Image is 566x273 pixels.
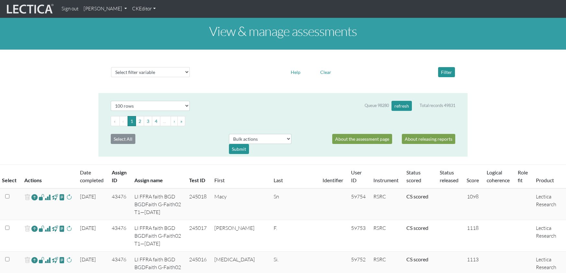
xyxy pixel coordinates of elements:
[406,225,428,231] a: Completed = assessment has been completed; CS scored = assessment has been CLAS scored; LS scored...
[39,256,45,264] span: view
[136,116,144,126] button: Go to page 2
[347,220,369,252] td: 59753
[351,169,362,183] a: User ID
[80,169,104,183] a: Date completed
[59,256,65,264] span: view
[406,256,428,262] a: Completed = assessment has been completed; CS scored = assessment has been CLAS scored; LS scored...
[24,255,30,265] span: delete
[332,134,392,144] a: About the assessment page
[108,165,130,189] th: Assign ID
[518,169,528,183] a: Role fit
[130,220,185,252] td: LI FFRA faith BGD BGDFaith G-Faith02 T1—[DATE]
[111,134,135,144] button: Select All
[214,177,225,183] a: First
[45,193,51,201] span: Analyst score
[59,3,81,15] a: Sign out
[31,193,38,202] a: Reopen
[128,116,136,126] button: Go to page 1
[274,177,283,183] a: Last
[52,256,58,264] span: view
[391,101,412,111] button: refresh
[438,67,455,77] button: Filter
[45,256,51,264] span: Analyst score
[81,3,130,15] a: [PERSON_NAME]
[31,224,38,233] a: Reopen
[52,225,58,232] span: view
[270,188,319,220] td: Sn
[31,255,38,265] a: Reopen
[152,116,160,126] button: Go to page 4
[402,134,455,144] a: About releasing reports
[347,188,369,220] td: 59754
[365,101,455,111] div: Queue 98280 Total records 49831
[66,193,72,201] span: rescore
[373,177,399,183] a: Instrument
[24,193,30,202] span: delete
[487,169,510,183] a: Logical coherence
[229,144,249,154] div: Submit
[144,116,152,126] button: Go to page 3
[288,68,303,75] a: Help
[52,193,58,201] span: view
[59,193,65,201] span: view
[369,220,402,252] td: RSRC
[66,225,72,232] span: rescore
[210,220,270,252] td: [PERSON_NAME]
[440,169,458,183] a: Status released
[185,188,210,220] td: 245018
[130,165,185,189] th: Assign name
[39,225,45,232] span: view
[45,225,51,232] span: Analyst score
[323,177,343,183] a: Identifier
[406,193,428,199] a: Completed = assessment has been completed; CS scored = assessment has been CLAS scored; LS scored...
[76,220,108,252] td: [DATE]
[39,193,45,201] span: view
[108,220,130,252] td: 43476
[130,3,158,15] a: CKEditor
[317,67,334,77] button: Clear
[76,188,108,220] td: [DATE]
[210,188,270,220] td: Macy
[406,169,421,183] a: Status scored
[536,177,554,183] a: Product
[467,193,479,200] span: 1098
[185,220,210,252] td: 245017
[532,188,566,220] td: Lectica Research
[111,116,455,126] ul: Pagination
[177,116,185,126] button: Go to last page
[20,165,76,189] th: Actions
[108,188,130,220] td: 43476
[467,225,479,231] span: 1118
[532,220,566,252] td: Lectica Research
[171,116,178,126] button: Go to next page
[66,256,72,264] span: rescore
[59,225,65,232] span: view
[288,67,303,77] button: Help
[270,220,319,252] td: F.
[24,224,30,233] span: delete
[369,188,402,220] td: RSRC
[185,165,210,189] th: Test ID
[467,177,479,183] a: Score
[5,3,54,15] img: lecticalive
[130,188,185,220] td: LI FFRA faith BGD BGDFaith G-Faith02 T1—[DATE]
[467,256,479,263] span: 1113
